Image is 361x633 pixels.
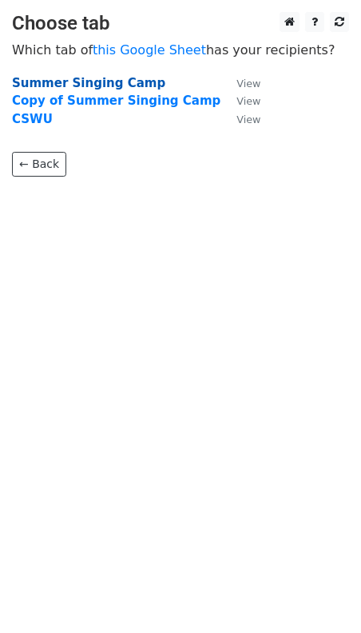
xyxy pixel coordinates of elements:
iframe: Chat Widget [281,556,361,633]
a: ← Back [12,152,66,177]
small: View [236,78,260,90]
a: View [220,94,260,108]
a: Copy of Summer Singing Camp [12,94,220,108]
a: CSWU [12,112,53,126]
small: View [236,113,260,125]
p: Which tab of has your recipients? [12,42,349,58]
a: Summer Singing Camp [12,76,165,90]
h3: Choose tab [12,12,349,35]
a: View [220,112,260,126]
a: View [220,76,260,90]
a: this Google Sheet [93,42,206,58]
small: View [236,95,260,107]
